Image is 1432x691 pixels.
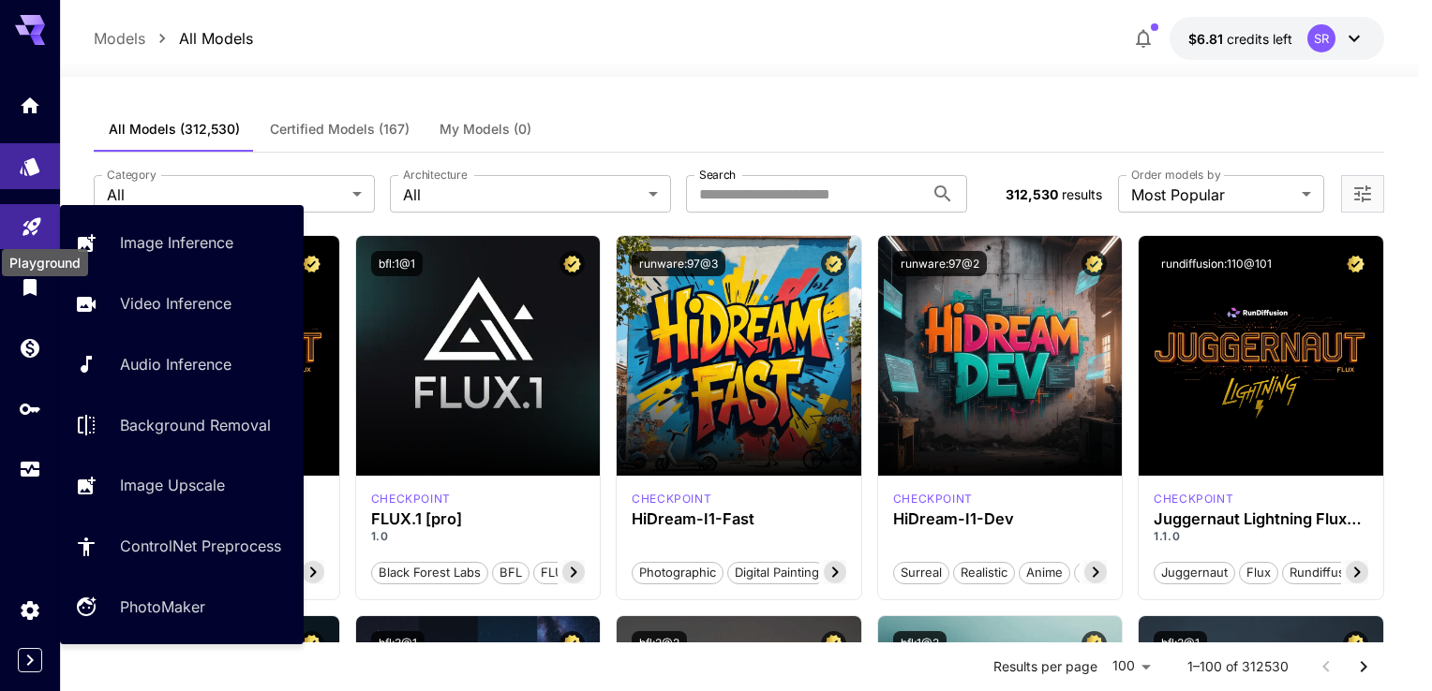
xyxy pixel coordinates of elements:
p: checkpoint [632,491,711,507]
div: Playground [2,249,88,276]
a: ControlNet Preprocess [60,523,304,569]
p: Image Upscale [120,474,225,496]
button: Certified Model – Vetted for best performance and includes a commercial license. [559,631,585,656]
span: My Models (0) [440,121,531,138]
div: SR [1307,24,1335,52]
span: results [1062,186,1102,202]
button: bfl:1@2 [893,631,947,656]
p: Image Inference [120,231,233,254]
h3: FLUX.1 [pro] [371,510,586,528]
button: Certified Model – Vetted for best performance and includes a commercial license. [1343,251,1368,276]
p: PhotoMaker [120,595,205,618]
button: bfl:3@1 [371,631,425,656]
h3: HiDream-I1-Fast [632,510,846,528]
p: Video Inference [120,292,231,315]
span: 312,530 [1006,186,1058,202]
button: bfl:2@2 [632,631,687,656]
button: Certified Model – Vetted for best performance and includes a commercial license. [1081,251,1107,276]
span: FLUX.1 [pro] [534,564,619,582]
span: Most Popular [1131,184,1294,206]
div: Settings [19,598,41,622]
span: Surreal [894,564,948,582]
button: runware:97@3 [632,251,725,276]
p: ControlNet Preprocess [120,535,281,557]
a: Background Removal [60,402,304,448]
p: 1.1.0 [1154,528,1368,545]
a: Image Upscale [60,463,304,508]
button: Certified Model – Vetted for best performance and includes a commercial license. [1343,631,1368,656]
span: BFL [493,564,529,582]
span: All Models (312,530) [109,121,240,138]
span: credits left [1227,31,1292,47]
h3: Juggernaut Lightning Flux by RunDiffusion [1154,510,1368,528]
p: checkpoint [371,491,451,507]
span: Certified Models (167) [270,121,410,138]
div: Home [19,94,41,117]
span: Photographic [633,564,723,582]
button: Expand sidebar [18,648,42,672]
a: Image Inference [60,220,304,266]
div: $6.8103 [1188,29,1292,49]
p: Background Removal [120,414,271,436]
button: bfl:2@1 [1154,631,1207,656]
label: Category [107,167,157,183]
div: 100 [1105,653,1157,680]
nav: breadcrumb [94,27,253,50]
div: API Keys [19,397,41,420]
button: rundiffusion:110@101 [1154,251,1279,276]
span: flux [1240,564,1277,582]
a: PhotoMaker [60,584,304,630]
div: HiDream Fast [632,491,711,507]
p: checkpoint [893,491,973,507]
p: Models [94,27,145,50]
p: Audio Inference [120,353,231,375]
span: Black Forest Labs [372,564,487,582]
button: Open more filters [1351,183,1374,206]
button: bfl:1@1 [371,251,423,276]
p: 1–100 of 312530 [1187,657,1289,676]
div: Usage [19,458,41,481]
span: All [403,184,641,206]
label: Order models by [1131,167,1220,183]
p: Results per page [993,657,1097,676]
span: Realistic [954,564,1014,582]
span: All [107,184,345,206]
p: All Models [179,27,253,50]
p: 1.0 [371,528,586,545]
button: Certified Model – Vetted for best performance and includes a commercial license. [299,251,324,276]
span: Stylized [1075,564,1133,582]
div: Library [19,275,41,299]
label: Search [699,167,736,183]
button: Go to next page [1345,648,1382,685]
span: Digital Painting [728,564,826,582]
span: Anime [1020,564,1069,582]
a: Audio Inference [60,342,304,388]
div: Models [19,149,41,172]
button: Certified Model – Vetted for best performance and includes a commercial license. [821,251,846,276]
div: HiDream Dev [893,491,973,507]
span: rundiffusion [1283,564,1369,582]
div: Playground [21,209,43,232]
h3: HiDream-I1-Dev [893,510,1108,528]
div: FLUX.1 D [1154,491,1233,507]
button: $6.8103 [1170,17,1384,60]
button: Certified Model – Vetted for best performance and includes a commercial license. [1081,631,1107,656]
a: Video Inference [60,281,304,327]
span: juggernaut [1155,564,1234,582]
span: $6.81 [1188,31,1227,47]
button: Certified Model – Vetted for best performance and includes a commercial license. [299,631,324,656]
button: runware:97@2 [893,251,987,276]
label: Architecture [403,167,467,183]
div: Wallet [19,336,41,360]
button: Certified Model – Vetted for best performance and includes a commercial license. [559,251,585,276]
p: checkpoint [1154,491,1233,507]
button: Certified Model – Vetted for best performance and includes a commercial license. [821,631,846,656]
div: fluxpro [371,491,451,507]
